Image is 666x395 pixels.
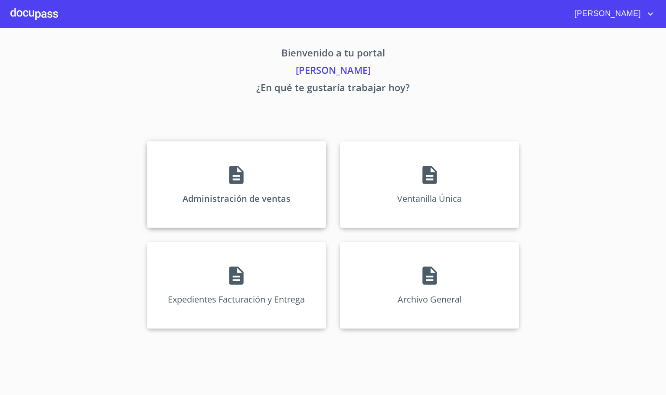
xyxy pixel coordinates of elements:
[568,7,656,21] button: account of current user
[397,193,462,204] p: Ventanilla Única
[66,46,600,63] p: Bienvenido a tu portal
[183,193,291,204] p: Administración de ventas
[398,293,462,305] p: Archivo General
[168,293,305,305] p: Expedientes Facturación y Entrega
[568,7,645,21] span: [PERSON_NAME]
[66,80,600,98] p: ¿En qué te gustaría trabajar hoy?
[66,63,600,80] p: [PERSON_NAME]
